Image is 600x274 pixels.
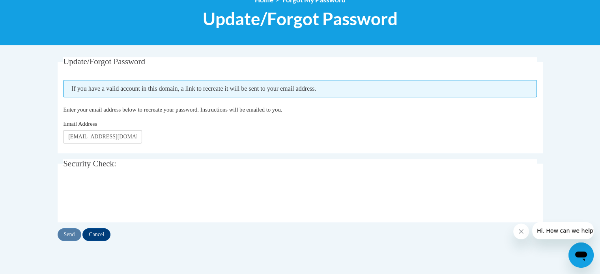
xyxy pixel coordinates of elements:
iframe: reCAPTCHA [63,182,183,212]
span: Email Address [63,121,97,127]
iframe: Close message [513,224,529,239]
span: If you have a valid account in this domain, a link to recreate it will be sent to your email addr... [63,80,537,97]
span: Security Check: [63,159,116,168]
input: Cancel [82,228,110,241]
span: Update/Forgot Password [203,8,398,29]
iframe: Button to launch messaging window [568,242,594,268]
span: Hi. How can we help? [5,6,64,12]
span: Update/Forgot Password [63,57,145,66]
input: Email [63,130,142,144]
span: Enter your email address below to recreate your password. Instructions will be emailed to you. [63,106,282,113]
iframe: Message from company [532,222,594,239]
